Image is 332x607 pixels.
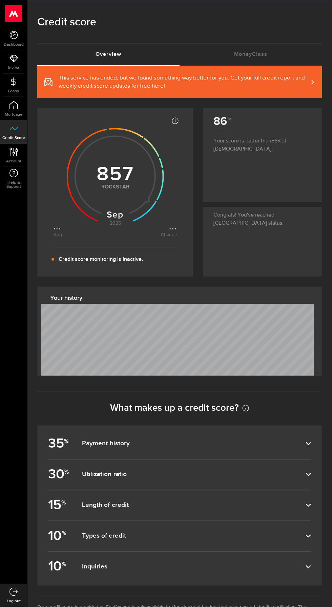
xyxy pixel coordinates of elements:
[82,563,306,571] dfn: Inquiries
[37,66,322,98] a: This service has ended, but we found something way better for you. Get your full credit report an...
[37,14,322,31] h1: Credit score
[5,3,26,23] button: Open LiveChat chat widget
[213,131,312,153] p: Your score is better than of [DEMOGRAPHIC_DATA]!
[48,464,70,486] b: 30
[59,74,308,90] span: This service has ended, but we found something way better for you. Get your full credit report an...
[48,556,70,578] b: 10
[50,293,314,303] h3: Your history
[64,468,69,475] sup: %
[58,255,143,264] p: Credit score monitoring is inactive.
[82,470,306,478] dfn: Utilization ratio
[82,532,306,540] dfn: Types of credit
[64,437,68,444] sup: %
[48,433,70,455] b: 35
[37,43,322,66] ul: Tabs Navigation
[37,402,322,413] h2: What makes up a credit score?
[271,138,282,144] span: 86
[82,501,306,509] dfn: Length of credit
[48,494,70,516] b: 15
[213,211,312,227] p: Congrats! You've reached [GEOGRAPHIC_DATA] status.
[61,499,66,506] sup: %
[180,44,322,65] a: MoneyClass
[62,530,66,537] sup: %
[48,525,70,547] b: 10
[37,44,180,65] a: Overview
[213,114,230,128] b: 86
[82,440,306,448] dfn: Payment history
[62,560,66,567] sup: %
